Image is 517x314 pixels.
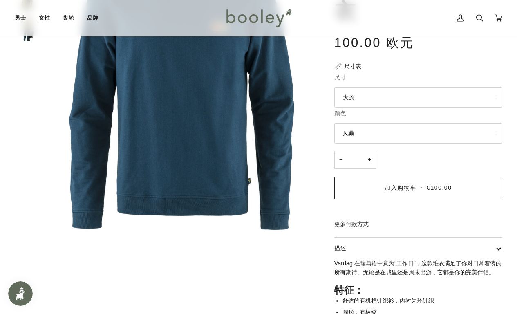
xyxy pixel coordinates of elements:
[334,177,502,199] button: 加入购物车 • €100.00
[334,151,347,169] button: −
[8,281,33,306] iframe: 打开忠诚度计划弹出窗口的按钮
[334,285,364,296] font: 特征：
[427,184,452,191] font: €100.00
[363,151,376,169] button: +
[334,36,414,50] font: 100.00 欧元
[339,156,342,163] font: −
[334,110,347,117] font: 颜色
[334,220,502,229] a: 更多付款方式
[385,184,416,191] font: 加入购物车
[87,15,99,21] font: 品牌
[223,6,294,30] img: 布利
[420,184,423,191] font: •
[344,63,361,70] font: 尺寸表
[343,130,354,137] font: 风暴
[368,156,371,163] font: +
[342,297,434,304] font: 舒适的有机棉针织衫，内衬为环针织
[334,87,502,108] button: 大的
[39,15,51,21] font: 女性
[334,245,347,251] font: 描述
[334,74,347,81] font: 尺寸
[334,221,369,227] font: 更多付款方式
[334,260,501,276] font: Vardag 在瑞典语中意为“工作日”，这款毛衣满足了你对日常着装的所有期待。无论是在城里还是周末出游，它都是你的完美伴侣。
[63,15,75,21] font: 齿轮
[15,15,27,21] font: 男士
[334,123,502,144] button: 风暴
[343,94,354,101] font: 大的
[334,151,376,169] input: 数量
[334,238,502,259] button: 描述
